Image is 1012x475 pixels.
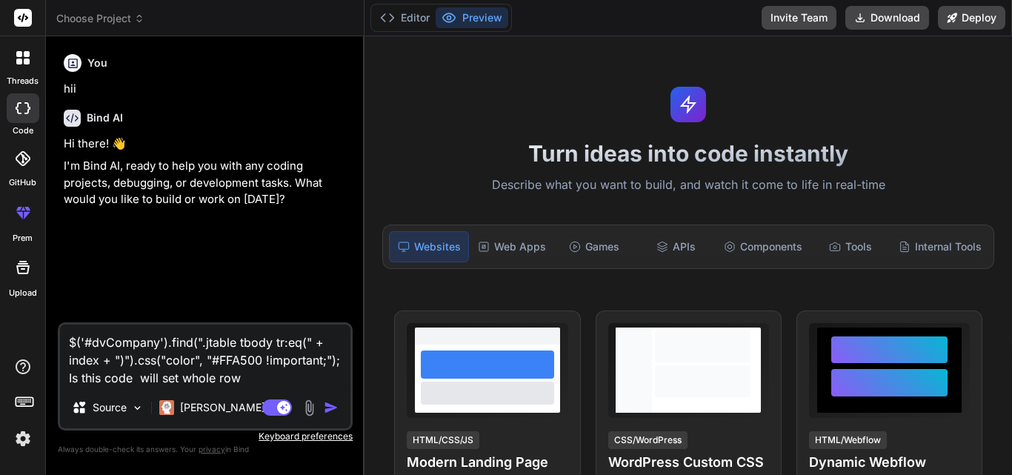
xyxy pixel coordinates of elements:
[9,176,36,189] label: GitHub
[58,431,353,442] p: Keyboard preferences
[199,445,225,454] span: privacy
[374,7,436,28] button: Editor
[373,140,1003,167] h1: Turn ideas into code instantly
[301,399,318,416] img: attachment
[13,232,33,245] label: prem
[845,6,929,30] button: Download
[718,231,808,262] div: Components
[809,431,887,449] div: HTML/Webflow
[87,56,107,70] h6: You
[472,231,552,262] div: Web Apps
[64,81,350,98] p: hii
[131,402,144,414] img: Pick Models
[373,176,1003,195] p: Describe what you want to build, and watch it come to life in real-time
[180,400,290,415] p: [PERSON_NAME] 4 S..
[407,431,479,449] div: HTML/CSS/JS
[64,158,350,208] p: I'm Bind AI, ready to help you with any coding projects, debugging, or development tasks. What wo...
[324,400,339,415] img: icon
[93,400,127,415] p: Source
[9,287,37,299] label: Upload
[159,400,174,415] img: Claude 4 Sonnet
[60,325,350,387] textarea: $('#dvCompany').find(".jtable tbody tr:eq(" + index + ")").css("color", "#FFA500 !important;"); I...
[636,231,715,262] div: APIs
[87,110,123,125] h6: Bind AI
[13,124,33,137] label: code
[10,426,36,451] img: settings
[555,231,633,262] div: Games
[811,231,890,262] div: Tools
[762,6,836,30] button: Invite Team
[436,7,508,28] button: Preview
[56,11,144,26] span: Choose Project
[608,431,688,449] div: CSS/WordPress
[938,6,1005,30] button: Deploy
[608,452,769,473] h4: WordPress Custom CSS
[7,75,39,87] label: threads
[389,231,469,262] div: Websites
[58,442,353,456] p: Always double-check its answers. Your in Bind
[893,231,988,262] div: Internal Tools
[407,452,567,473] h4: Modern Landing Page
[64,136,350,153] p: Hi there! 👋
